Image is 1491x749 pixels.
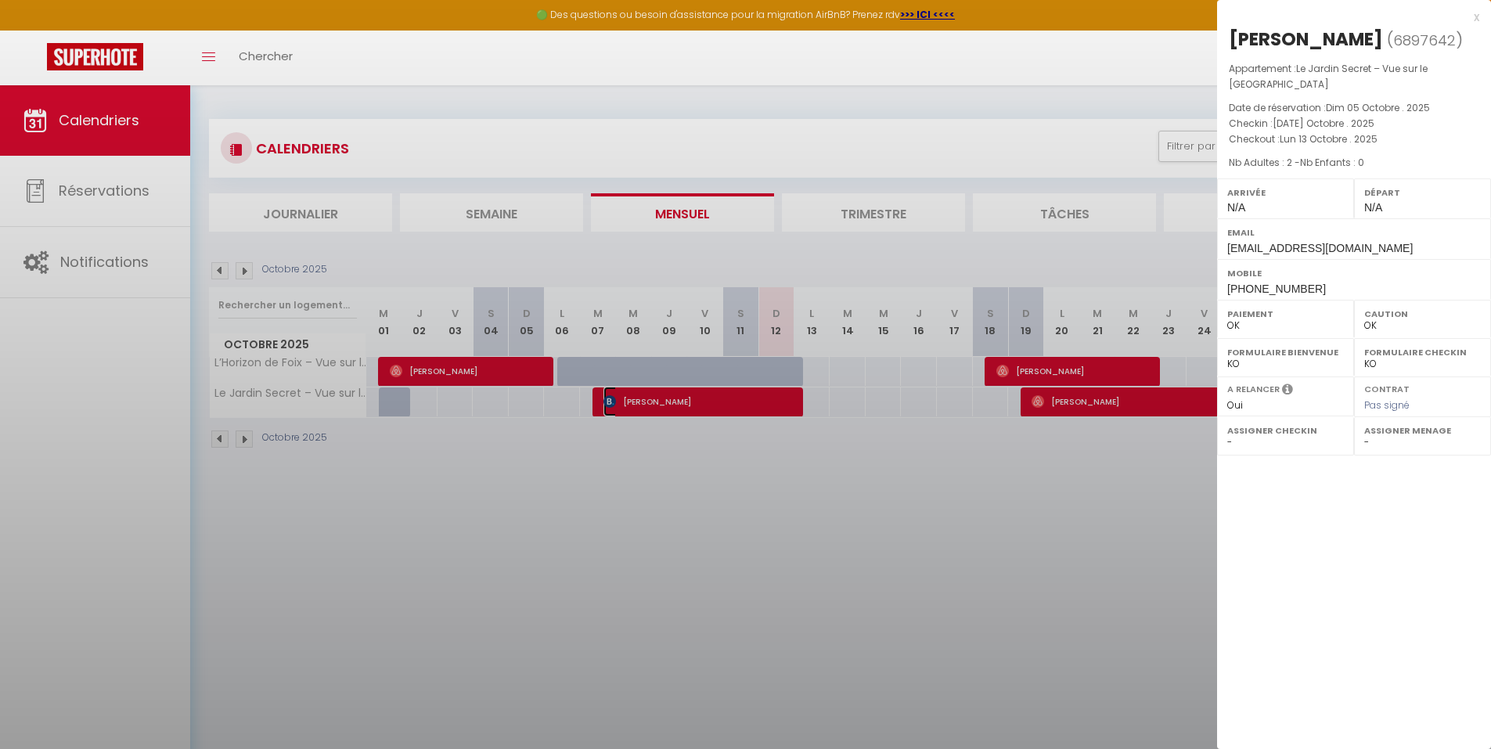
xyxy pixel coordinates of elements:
[1273,117,1374,130] span: [DATE] Octobre . 2025
[1227,185,1344,200] label: Arrivée
[1227,225,1481,240] label: Email
[1229,116,1479,131] p: Checkin :
[1229,156,1364,169] span: Nb Adultes : 2 -
[1227,306,1344,322] label: Paiement
[1227,423,1344,438] label: Assigner Checkin
[1364,201,1382,214] span: N/A
[1387,29,1463,51] span: ( )
[1229,62,1428,91] span: Le Jardin Secret – Vue sur le [GEOGRAPHIC_DATA]
[1300,156,1364,169] span: Nb Enfants : 0
[1217,8,1479,27] div: x
[1227,201,1245,214] span: N/A
[1227,242,1413,254] span: [EMAIL_ADDRESS][DOMAIN_NAME]
[1393,31,1456,50] span: 6897642
[1326,101,1430,114] span: Dim 05 Octobre . 2025
[1280,132,1378,146] span: Lun 13 Octobre . 2025
[1364,383,1410,393] label: Contrat
[1364,185,1481,200] label: Départ
[1229,61,1479,92] p: Appartement :
[1227,383,1280,396] label: A relancer
[1364,306,1481,322] label: Caution
[1229,131,1479,147] p: Checkout :
[1227,265,1481,281] label: Mobile
[1364,398,1410,412] span: Pas signé
[1282,383,1293,400] i: Sélectionner OUI si vous souhaiter envoyer les séquences de messages post-checkout
[1364,344,1481,360] label: Formulaire Checkin
[1227,283,1326,295] span: [PHONE_NUMBER]
[1229,100,1479,116] p: Date de réservation :
[1364,423,1481,438] label: Assigner Menage
[1227,344,1344,360] label: Formulaire Bienvenue
[1229,27,1383,52] div: [PERSON_NAME]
